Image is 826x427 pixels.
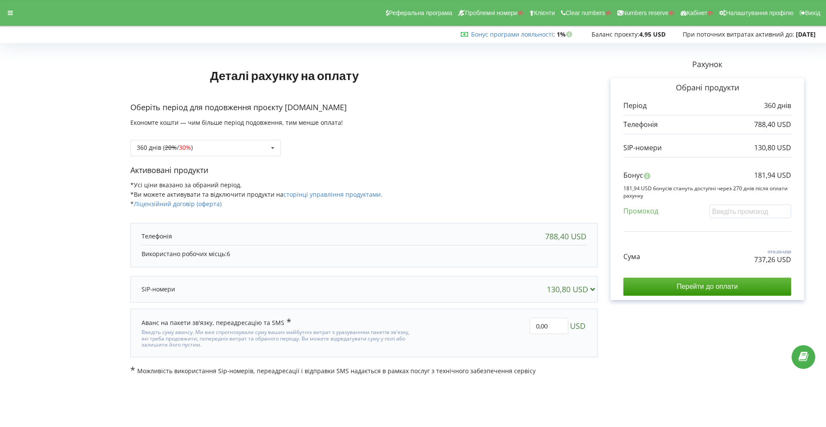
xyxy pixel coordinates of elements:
div: 130,80 USD [547,285,599,294]
p: Промокод [623,206,658,216]
span: 30% [179,143,191,152]
span: *Усі ціни вказано за обраний період. [130,181,242,189]
strong: 4,95 USD [639,30,666,38]
div: 788,40 USD [545,232,586,241]
input: Введіть промокод [709,204,791,218]
p: Телефонія [142,232,172,241]
p: SIP-номери [623,143,662,153]
p: 788,40 USD [754,120,791,130]
a: сторінці управління продуктами. [284,190,382,198]
p: SIP-номери [142,285,175,294]
p: 181,94 USD бонусів стануть доступні через 270 днів після оплати рахунку [623,185,791,199]
p: 130,80 USD [754,143,791,153]
span: Реферальна програма [389,9,453,16]
span: Проблемні номери [465,9,518,16]
p: Сума [623,252,640,262]
p: Телефонія [623,120,658,130]
p: 181,94 USD [754,170,791,180]
p: Період [623,101,647,111]
span: Баланс проєкту: [592,30,639,38]
span: Економте кошти — чим більше період подовження, тим менше оплата! [130,118,343,127]
span: Кабінет [687,9,708,16]
s: 20% [165,143,177,152]
p: Оберіть період для подовження проєкту [DOMAIN_NAME] [130,102,598,113]
span: USD [570,318,586,334]
a: Бонус програми лояльності [471,30,553,38]
div: Введіть суму авансу. Ми вже спрогнозували суму ваших майбутніх витрат з урахуванням пакетів зв'яз... [142,327,415,348]
p: Бонус [623,170,643,180]
p: Обрані продукти [623,82,791,93]
h1: Деталі рахунку на оплату [130,55,439,96]
div: 360 днів ( / ) [137,145,193,151]
span: Numbers reserve [623,9,669,16]
strong: 1% [557,30,574,38]
div: Аванс на пакети зв'язку, переадресацію та SMS [142,318,291,327]
p: Активовані продукти [130,165,598,176]
p: Можливість використання Sip-номерів, переадресації і відправки SMS надається в рамках послуг з те... [130,366,598,375]
span: *Ви можете активувати та відключити продукти на [130,190,382,198]
input: Перейти до оплати [623,278,791,296]
p: Рахунок [598,59,817,70]
a: Ліцензійний договір (оферта) [134,200,222,208]
p: 737,26 USD [754,255,791,265]
span: : [471,30,555,38]
span: Вихід [805,9,820,16]
span: 6 [227,250,230,258]
p: 919,20 USD [754,249,791,255]
p: Використано робочих місць: [142,250,586,258]
span: Налаштування профілю [726,9,793,16]
strong: [DATE] [796,30,816,38]
p: 360 днів [764,101,791,111]
span: Клієнти [534,9,555,16]
span: Clear numbers [566,9,605,16]
span: При поточних витратах активний до: [683,30,794,38]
